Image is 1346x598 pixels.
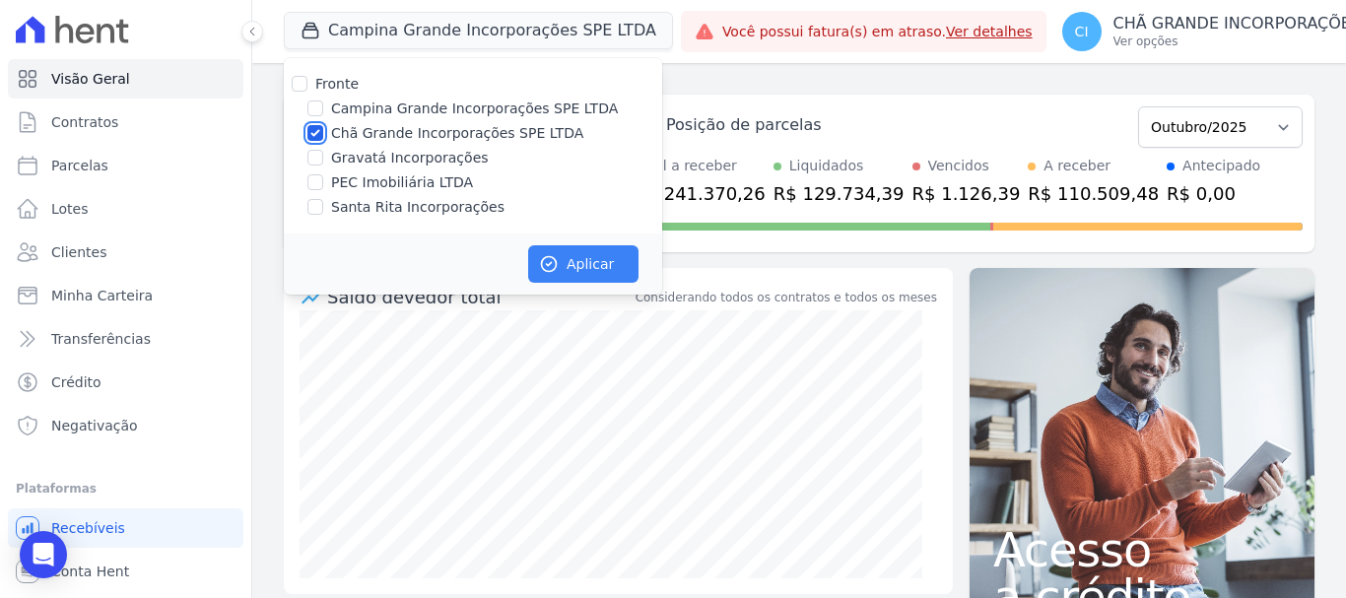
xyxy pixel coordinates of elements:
span: Negativação [51,416,138,435]
div: Plataformas [16,477,236,500]
span: Parcelas [51,156,108,175]
span: Você possui fatura(s) em atraso. [722,22,1033,42]
div: Considerando todos os contratos e todos os meses [636,289,937,306]
a: Conta Hent [8,552,243,591]
span: Crédito [51,372,101,392]
button: Campina Grande Incorporações SPE LTDA [284,12,673,49]
span: Conta Hent [51,562,129,581]
span: Acesso [993,526,1291,573]
span: Visão Geral [51,69,130,89]
div: Total a receber [635,156,766,176]
label: Fronte [315,76,359,92]
div: Saldo devedor total [327,284,632,310]
div: A receber [1043,156,1110,176]
div: R$ 110.509,48 [1028,180,1159,207]
div: Antecipado [1182,156,1260,176]
span: Recebíveis [51,518,125,538]
div: Open Intercom Messenger [20,531,67,578]
div: R$ 241.370,26 [635,180,766,207]
label: Gravatá Incorporações [331,148,489,168]
span: Transferências [51,329,151,349]
label: Campina Grande Incorporações SPE LTDA [331,99,618,119]
span: Minha Carteira [51,286,153,305]
a: Crédito [8,363,243,402]
span: Clientes [51,242,106,262]
label: Santa Rita Incorporações [331,197,505,218]
a: Transferências [8,319,243,359]
div: R$ 0,00 [1167,180,1260,207]
div: Liquidados [789,156,864,176]
div: R$ 1.126,39 [912,180,1021,207]
label: Chã Grande Incorporações SPE LTDA [331,123,583,144]
div: Vencidos [928,156,989,176]
a: Parcelas [8,146,243,185]
a: Contratos [8,102,243,142]
a: Negativação [8,406,243,445]
a: Minha Carteira [8,276,243,315]
span: Lotes [51,199,89,219]
a: Visão Geral [8,59,243,99]
div: R$ 129.734,39 [774,180,905,207]
div: Posição de parcelas [666,113,822,137]
a: Ver detalhes [946,24,1033,39]
a: Lotes [8,189,243,229]
span: Contratos [51,112,118,132]
button: Aplicar [528,245,639,283]
span: CI [1075,25,1089,38]
a: Clientes [8,233,243,272]
label: PEC Imobiliária LTDA [331,172,473,193]
a: Recebíveis [8,508,243,548]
